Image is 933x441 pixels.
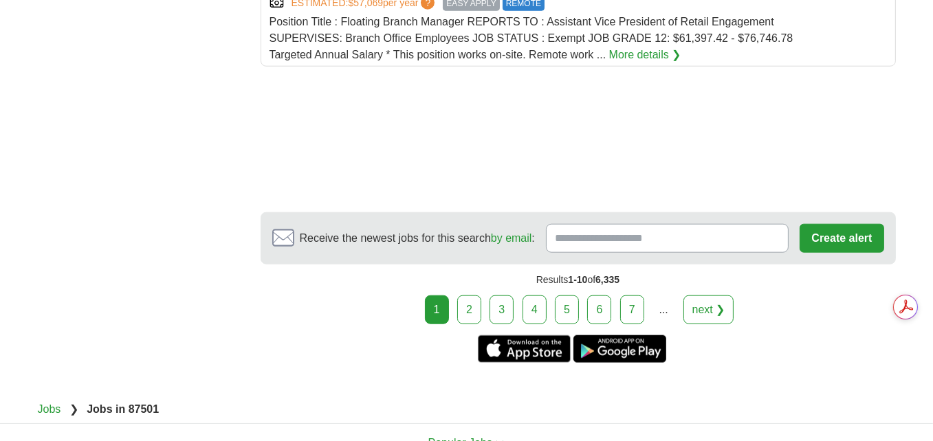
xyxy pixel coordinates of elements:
[620,295,644,324] a: 7
[69,403,78,415] span: ❯
[650,296,677,324] div: ...
[523,295,547,324] a: 4
[800,224,883,253] button: Create alert
[425,295,449,324] div: 1
[595,274,619,285] span: 6,335
[38,403,61,415] a: Jobs
[300,230,535,247] span: Receive the newest jobs for this search :
[491,232,532,244] a: by email
[573,335,666,363] a: Get the Android app
[270,16,793,60] span: Position Title : Floating Branch Manager REPORTS TO : Assistant Vice President of Retail Engageme...
[568,274,587,285] span: 1-10
[587,295,611,324] a: 6
[490,295,514,324] a: 3
[261,78,896,201] iframe: Ads by Google
[261,264,896,295] div: Results of
[609,47,681,63] a: More details ❯
[683,295,734,324] a: next ❯
[478,335,571,363] a: Get the iPhone app
[87,403,159,415] strong: Jobs in 87501
[457,295,481,324] a: 2
[555,295,579,324] a: 5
